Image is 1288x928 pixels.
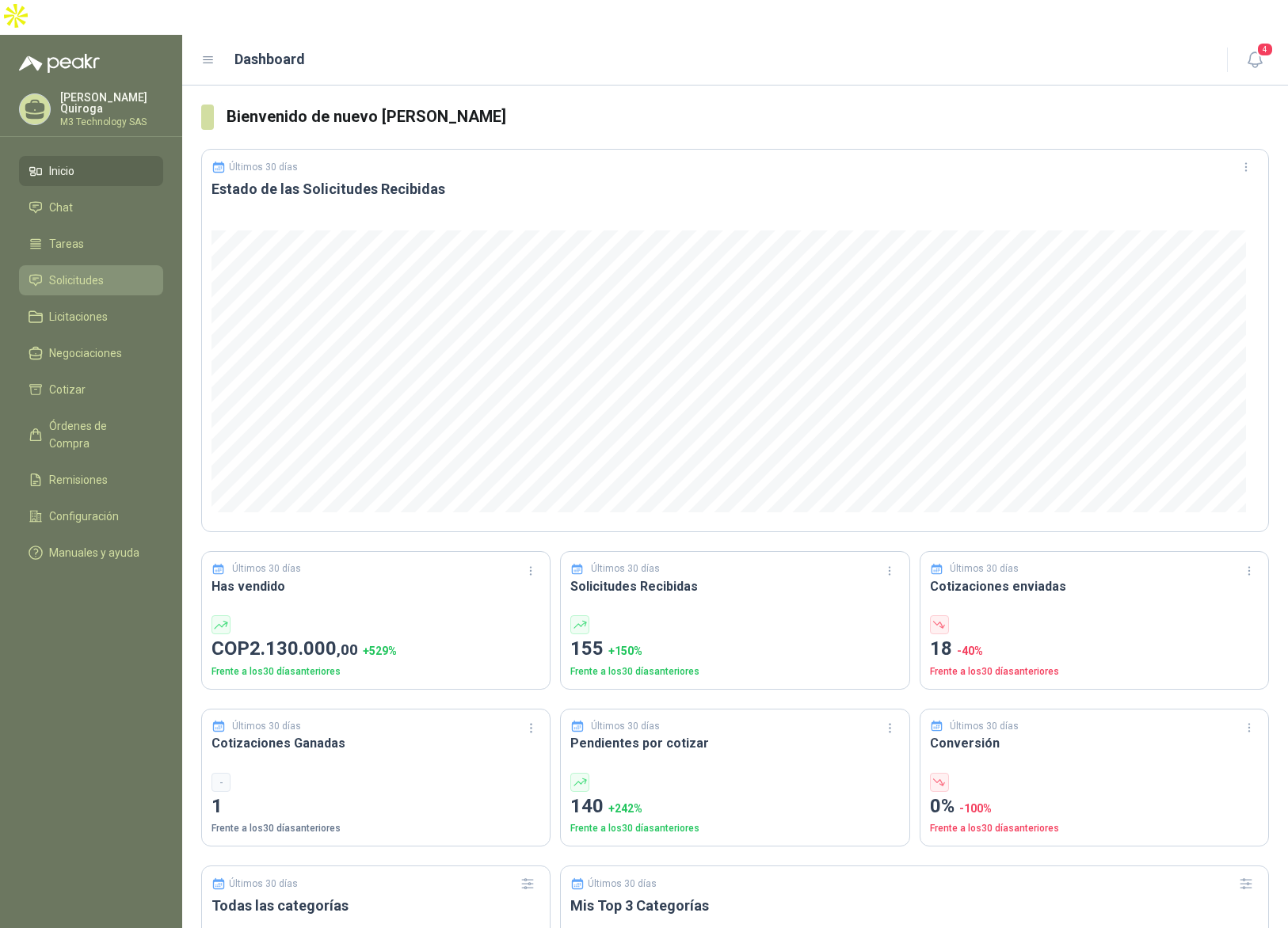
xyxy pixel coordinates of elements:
[930,792,1259,822] p: 0%
[570,896,1259,915] h3: Mis Top 3 Categorías
[49,471,108,489] span: Remisiones
[591,719,660,734] p: Últimos 30 días
[229,878,298,889] p: Últimos 30 días
[19,465,163,495] a: Remisiones
[49,417,148,452] span: Órdenes de Compra
[49,544,139,561] span: Manuales y ayuda
[250,637,358,660] span: 2.130.000
[588,878,657,889] p: Últimos 30 días
[19,156,163,186] a: Inicio
[570,664,899,679] p: Frente a los 30 días anteriores
[19,265,163,295] a: Solicitudes
[19,229,163,259] a: Tareas
[19,192,163,222] a: Chat
[49,344,122,362] span: Negociaciones
[211,896,540,915] h3: Todas las categorías
[49,272,104,289] span: Solicitudes
[19,501,163,531] a: Configuración
[211,792,540,822] p: 1
[608,645,642,657] span: + 150 %
[930,664,1259,679] p: Frente a los 30 días anteriores
[229,162,298,173] p: Últimos 30 días
[211,634,540,664] p: COP
[227,105,1269,129] h3: Bienvenido de nuevo [PERSON_NAME]
[570,576,899,596] h3: Solicitudes Recibidas
[232,561,301,576] p: Últimos 30 días
[211,576,540,596] h3: Has vendido
[232,719,301,734] p: Últimos 30 días
[49,162,74,180] span: Inicio
[959,802,992,815] span: -100 %
[570,792,899,822] p: 140
[49,308,108,325] span: Licitaciones
[337,641,358,659] span: ,00
[570,821,899,836] p: Frente a los 30 días anteriores
[930,733,1259,753] h3: Conversión
[19,338,163,368] a: Negociaciones
[49,508,119,525] span: Configuración
[957,645,983,657] span: -40 %
[570,733,899,753] h3: Pendientes por cotizar
[930,576,1259,596] h3: Cotizaciones enviadas
[49,235,84,253] span: Tareas
[950,719,1019,734] p: Últimos 30 días
[234,48,305,70] h1: Dashboard
[49,199,73,216] span: Chat
[19,411,163,458] a: Órdenes de Compra
[211,773,231,792] div: -
[211,821,540,836] p: Frente a los 30 días anteriores
[211,664,540,679] p: Frente a los 30 días anteriores
[930,821,1259,836] p: Frente a los 30 días anteriores
[211,733,540,753] h3: Cotizaciones Ganadas
[211,180,1259,199] h3: Estado de las Solicitudes Recibidas
[608,802,642,815] span: + 242 %
[60,92,163,114] p: [PERSON_NAME] Quiroga
[363,645,397,657] span: + 529 %
[19,375,163,405] a: Cotizar
[19,538,163,568] a: Manuales y ayuda
[19,302,163,332] a: Licitaciones
[1256,42,1274,57] span: 4
[950,561,1019,576] p: Últimos 30 días
[570,634,899,664] p: 155
[591,561,660,576] p: Últimos 30 días
[49,381,86,398] span: Cotizar
[930,634,1259,664] p: 18
[19,54,100,73] img: Logo peakr
[60,117,163,127] p: M3 Technology SAS
[1240,46,1269,74] button: 4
